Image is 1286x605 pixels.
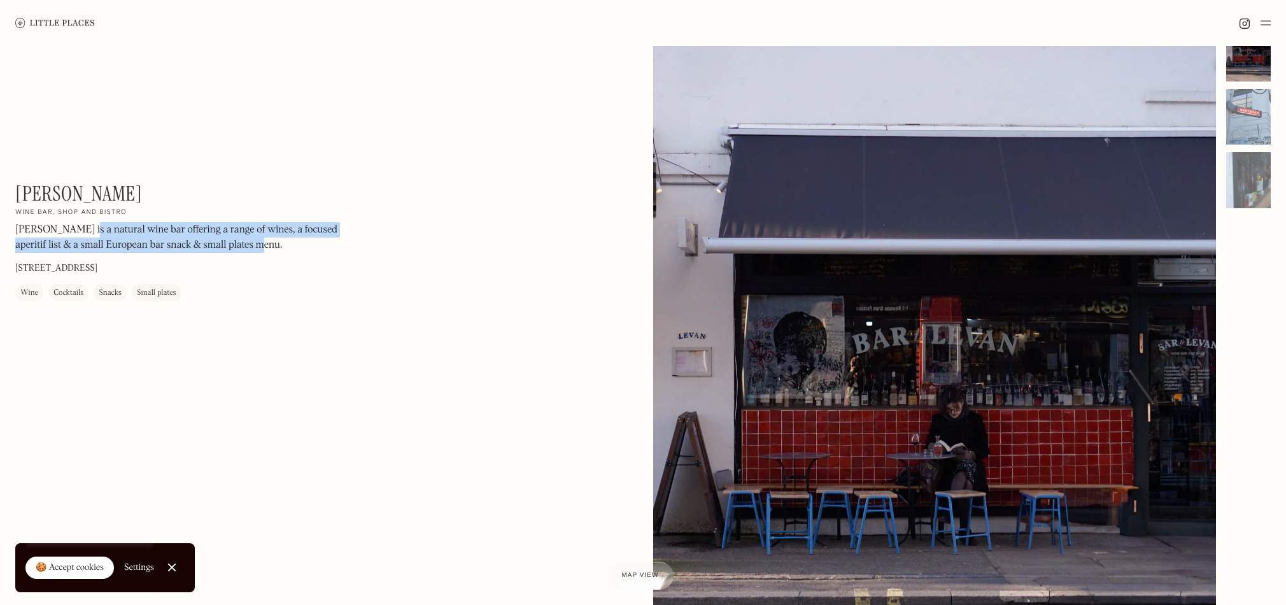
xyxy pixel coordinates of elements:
a: Settings [124,553,154,582]
div: 🍪 Accept cookies [36,562,104,574]
div: Snacks [99,287,122,299]
p: [PERSON_NAME] is a natural wine bar offering a range of wines, a focused aperitif list & a small ... [15,222,359,253]
a: Close Cookie Popup [159,555,185,580]
div: Wine [20,287,38,299]
h2: Wine bar, shop and bistro [15,208,127,217]
h1: [PERSON_NAME] [15,181,142,206]
span: Map view [622,572,659,579]
p: [STREET_ADDRESS] [15,262,97,275]
div: Settings [124,563,154,572]
div: Small plates [137,287,176,299]
a: 🍪 Accept cookies [25,557,114,580]
div: Close Cookie Popup [171,567,172,568]
div: Cocktails [53,287,83,299]
a: Map view [607,562,674,590]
